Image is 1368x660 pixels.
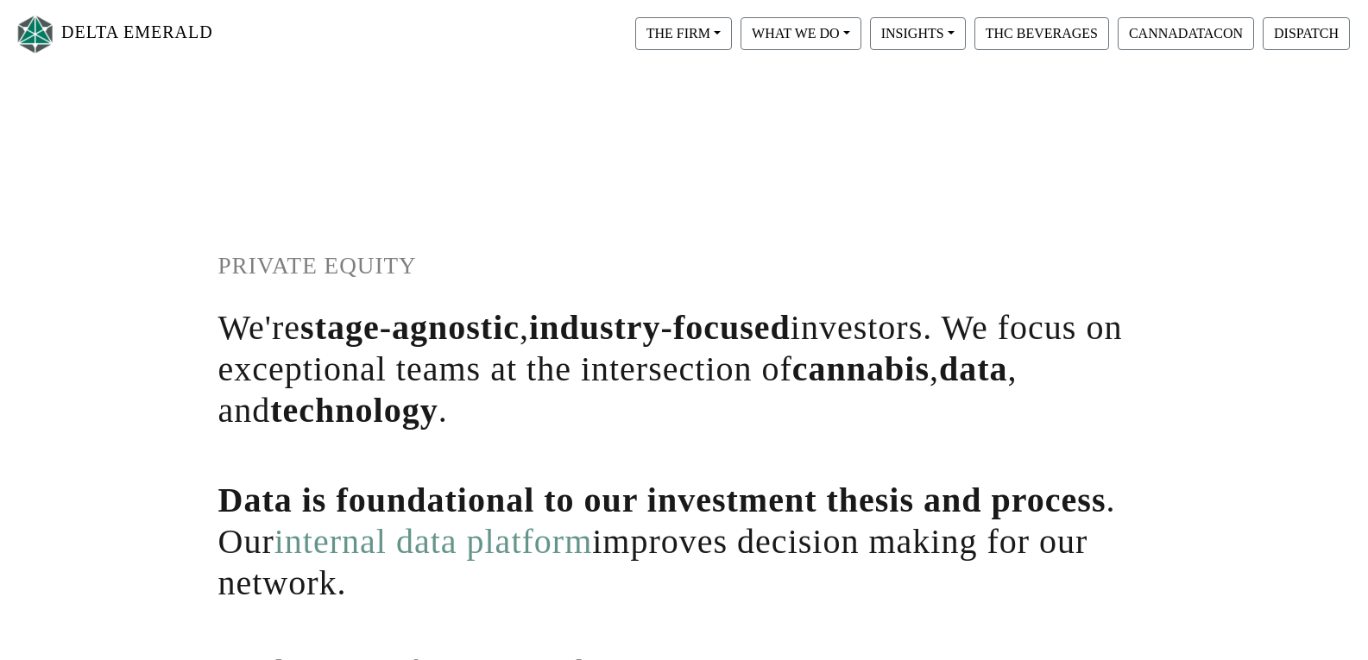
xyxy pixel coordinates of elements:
[14,11,57,57] img: Logo
[529,308,791,347] span: industry-focused
[1263,17,1350,50] button: DISPATCH
[218,307,1151,431] h1: We're , investors. We focus on exceptional teams at the intersection of , , and .
[635,17,732,50] button: THE FIRM
[741,17,861,50] button: WHAT WE DO
[218,252,1151,280] h1: PRIVATE EQUITY
[1118,17,1254,50] button: CANNADATACON
[274,522,593,561] a: internal data platform
[1258,25,1354,40] a: DISPATCH
[1113,25,1258,40] a: CANNADATACON
[270,391,438,430] span: technology
[218,480,1151,604] h1: . Our improves decision making for our network.
[939,349,1008,388] span: data
[870,17,966,50] button: INSIGHTS
[14,7,213,61] a: DELTA EMERALD
[792,349,930,388] span: cannabis
[300,308,520,347] span: stage-agnostic
[218,481,1106,519] span: Data is foundational to our investment thesis and process
[970,25,1113,40] a: THC BEVERAGES
[974,17,1109,50] button: THC BEVERAGES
